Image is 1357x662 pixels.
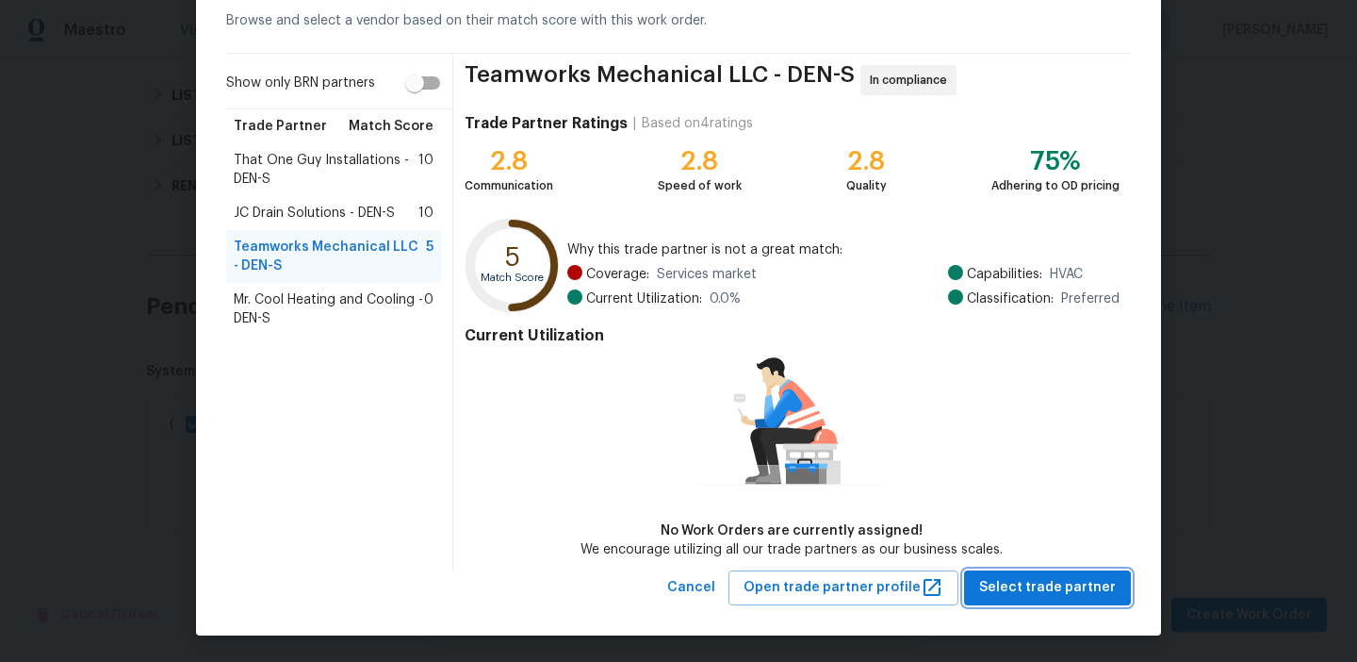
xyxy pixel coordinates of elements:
div: Adhering to OD pricing [991,176,1120,195]
span: Open trade partner profile [744,576,943,600]
span: 10 [418,204,433,223]
span: 0 [424,290,433,328]
div: Communication [465,176,553,195]
button: Select trade partner [964,571,1131,605]
div: No Work Orders are currently assigned! [580,521,1003,540]
span: Preferred [1061,290,1120,308]
span: 5 [426,238,433,275]
h4: Trade Partner Ratings [465,114,628,133]
span: Classification: [967,290,1054,308]
div: 2.8 [465,152,553,171]
span: Current Utilization: [586,290,702,308]
span: Mr. Cool Heating and Cooling - DEN-S [234,290,424,328]
span: In compliance [870,71,955,90]
span: Capabilities: [967,265,1042,284]
span: Show only BRN partners [226,74,375,93]
div: Based on 4 ratings [642,114,753,133]
h4: Current Utilization [465,326,1120,345]
span: That One Guy Installations - DEN-S [234,151,418,189]
button: Open trade partner profile [728,571,958,605]
div: 2.8 [658,152,742,171]
div: 75% [991,152,1120,171]
text: Match Score [481,273,544,283]
text: 5 [505,244,520,271]
div: Quality [846,176,887,195]
span: Teamworks Mechanical LLC - DEN-S [234,238,426,275]
span: Coverage: [586,265,649,284]
span: Teamworks Mechanical LLC - DEN-S [465,65,855,95]
div: | [628,114,642,133]
span: Why this trade partner is not a great match: [567,240,1120,259]
div: 2.8 [846,152,887,171]
span: Trade Partner [234,117,327,136]
div: Speed of work [658,176,742,195]
span: Cancel [667,576,715,600]
span: Services market [657,265,757,284]
span: Select trade partner [979,576,1116,600]
span: Match Score [349,117,433,136]
span: 0.0 % [710,290,741,308]
span: HVAC [1050,265,1083,284]
span: JC Drain Solutions - DEN-S [234,204,395,223]
button: Cancel [660,571,723,605]
div: We encourage utilizing all our trade partners as our business scales. [580,540,1003,559]
span: 10 [418,151,433,189]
